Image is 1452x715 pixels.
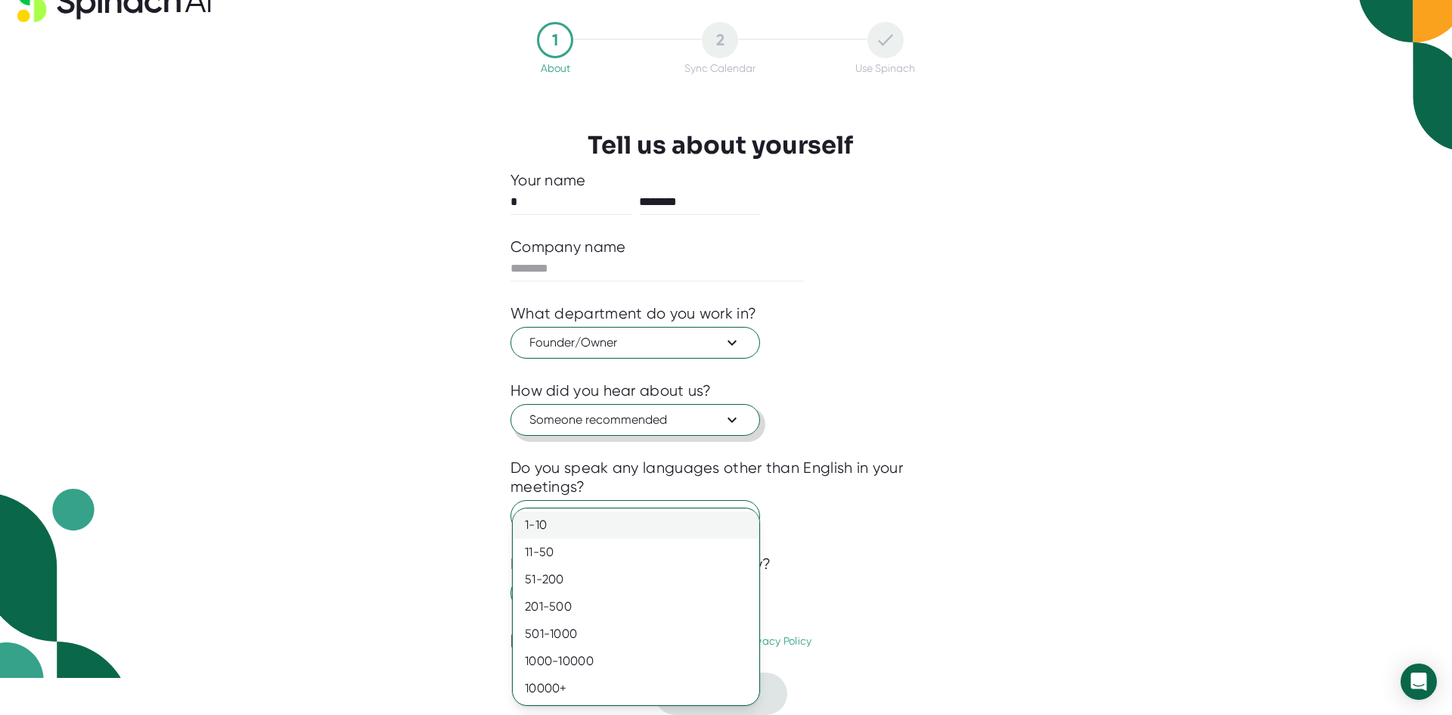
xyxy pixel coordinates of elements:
div: 201-500 [513,593,759,620]
div: 10000+ [513,675,759,702]
div: 51-200 [513,566,759,593]
div: 1-10 [513,511,759,539]
div: 11-50 [513,539,759,566]
div: 1000-10000 [513,648,759,675]
div: Open Intercom Messenger [1401,664,1437,700]
div: 501-1000 [513,620,759,648]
